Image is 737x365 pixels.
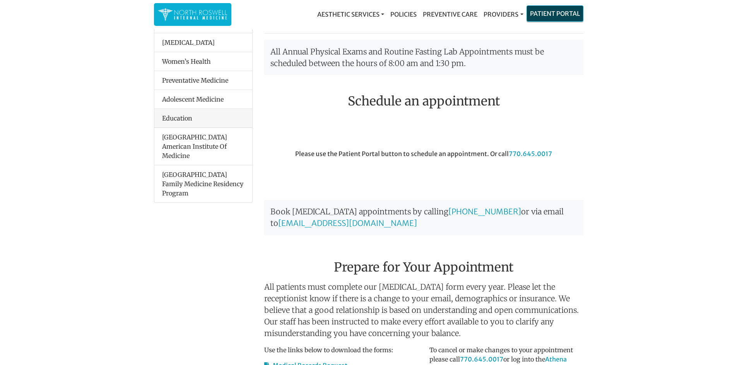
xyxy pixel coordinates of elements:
p: Use the links below to download the forms: [264,345,418,355]
li: [GEOGRAPHIC_DATA] American Institute Of Medicine [154,128,252,165]
img: North Roswell Internal Medicine [158,7,227,22]
p: Book [MEDICAL_DATA] appointments by calling or via email to [264,200,583,235]
p: All patients must complete our [MEDICAL_DATA] form every year. Please let the receptionist know i... [264,281,583,339]
li: [MEDICAL_DATA] [154,33,252,52]
a: [PHONE_NUMBER] [448,207,521,216]
p: All Annual Physical Exams and Routine Fasting Lab Appointments must be scheduled between the hour... [264,40,583,75]
li: Adolescent Medicine [154,90,252,109]
a: Patient Portal [527,6,583,21]
div: Education [154,109,252,128]
a: Preventive Care [420,7,481,22]
a: 770.645.0017 [509,150,552,158]
div: Please use the Patient Portal button to schedule an appointment. Or call [258,149,589,192]
a: Aesthetic Services [314,7,387,22]
li: Preventative Medicine [154,71,252,90]
li: Women’s Health [154,52,252,71]
h2: Schedule an appointment [264,94,583,109]
li: [GEOGRAPHIC_DATA] Family Medicine Residency Program [154,165,252,202]
a: Providers [481,7,526,22]
h2: Prepare for Your Appointment [264,241,583,278]
a: Policies [387,7,420,22]
a: [EMAIL_ADDRESS][DOMAIN_NAME] [278,218,417,228]
a: 770.645.0017 [460,355,503,363]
